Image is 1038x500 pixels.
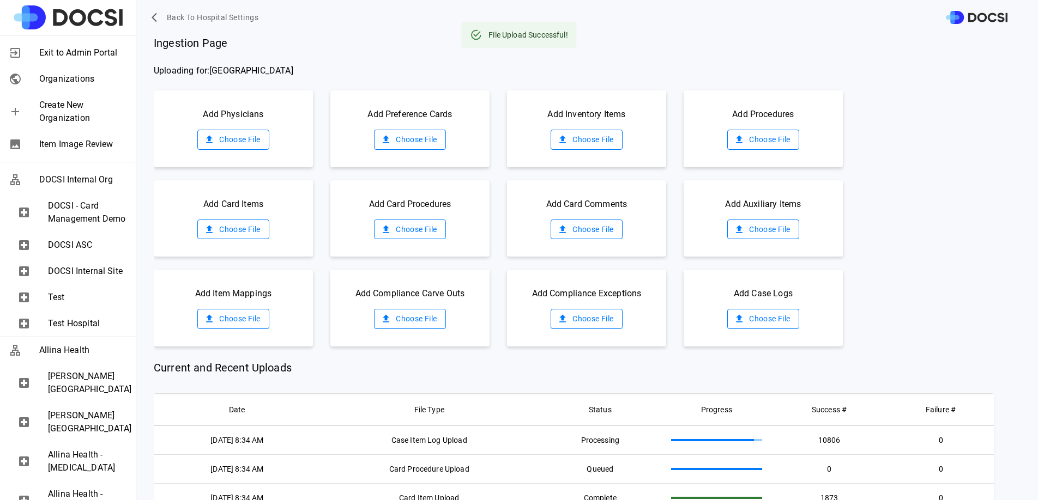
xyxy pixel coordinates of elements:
[149,8,263,28] button: Back to Hospital Settings
[547,108,625,121] span: Add Inventory Items
[154,359,994,376] span: Current and Recent Uploads
[195,287,272,300] span: Add Item Mappings
[48,370,127,396] span: [PERSON_NAME][GEOGRAPHIC_DATA]
[374,219,445,240] label: Choose File
[662,394,771,425] th: Progress
[374,130,445,150] label: Choose File
[888,425,994,455] td: 0
[14,5,123,29] img: Site Logo
[732,108,794,121] span: Add Procedures
[946,11,1007,25] img: DOCSI Logo
[48,317,127,330] span: Test Hospital
[39,344,127,357] span: Allina Health
[488,25,568,45] div: File Upload Successful!
[771,394,888,425] th: Success #
[48,199,127,225] span: DOCSI - Card Management Demo
[538,454,662,483] td: Queued
[154,394,321,425] th: Date
[167,11,258,25] span: Back to Hospital Settings
[551,219,622,240] label: Choose File
[48,409,127,435] span: [PERSON_NAME][GEOGRAPHIC_DATA]
[551,309,622,329] label: Choose File
[727,130,799,150] label: Choose File
[197,309,269,329] label: Choose File
[888,394,994,425] th: Failure #
[546,198,627,211] span: Add Card Comments
[321,454,538,483] td: Card Procedure Upload
[154,454,321,483] td: [DATE] 8:34 AM
[321,394,538,425] th: File Type
[771,454,888,483] td: 0
[734,287,793,300] span: Add Case Logs
[203,198,263,211] span: Add Card Items
[154,35,1038,51] span: Ingestion Page
[48,448,127,474] span: Allina Health - [MEDICAL_DATA]
[154,425,321,455] td: [DATE] 8:34 AM
[374,309,445,329] label: Choose File
[48,291,127,304] span: Test
[39,173,127,186] span: DOCSI Internal Org
[551,130,622,150] label: Choose File
[532,287,642,300] span: Add Compliance Exceptions
[39,138,127,151] span: Item Image Review
[727,219,799,240] label: Choose File
[197,130,269,150] label: Choose File
[727,309,799,329] label: Choose File
[321,425,538,455] td: Case Item Log Upload
[725,198,801,211] span: Add Auxiliary Items
[203,108,263,121] span: Add Physicians
[888,454,994,483] td: 0
[154,64,1038,77] span: Uploading for: [GEOGRAPHIC_DATA]
[48,239,127,252] span: DOCSI ASC
[39,46,127,59] span: Exit to Admin Portal
[39,72,127,86] span: Organizations
[48,265,127,278] span: DOCSI Internal Site
[355,287,465,300] span: Add Compliance Carve Outs
[369,198,451,211] span: Add Card Procedures
[39,99,127,125] span: Create New Organization
[197,219,269,240] label: Choose File
[538,425,662,455] td: Processing
[367,108,452,121] span: Add Preference Cards
[771,425,888,455] td: 10806
[538,394,662,425] th: Status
